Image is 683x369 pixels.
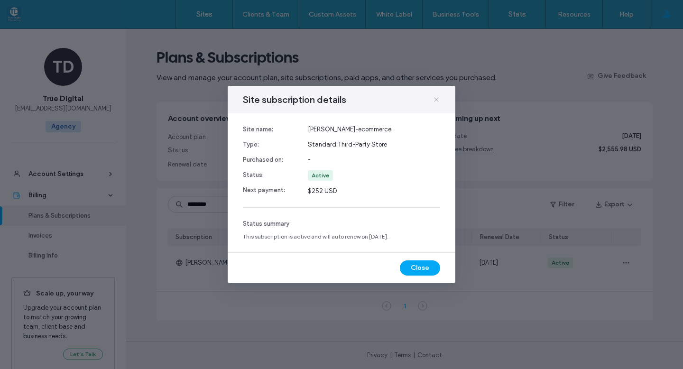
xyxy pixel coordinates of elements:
span: - [308,155,440,165]
span: Site name: [243,125,285,134]
div: Active [312,171,329,180]
span: Purchased on: [243,155,285,165]
span: This subscription is active and will auto renew on [DATE]. [243,232,440,241]
span: Site subscription details [243,93,346,106]
button: Close [400,260,440,276]
span: Next payment: [243,185,285,195]
span: Status summary [243,219,440,229]
span: Standard Third-Party Store [308,140,440,149]
span: Help [22,7,41,15]
span: Status: [243,170,285,180]
span: Type: [243,140,285,149]
span: $252 USD [308,186,440,196]
span: [PERSON_NAME]-ecommerce [308,125,440,134]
